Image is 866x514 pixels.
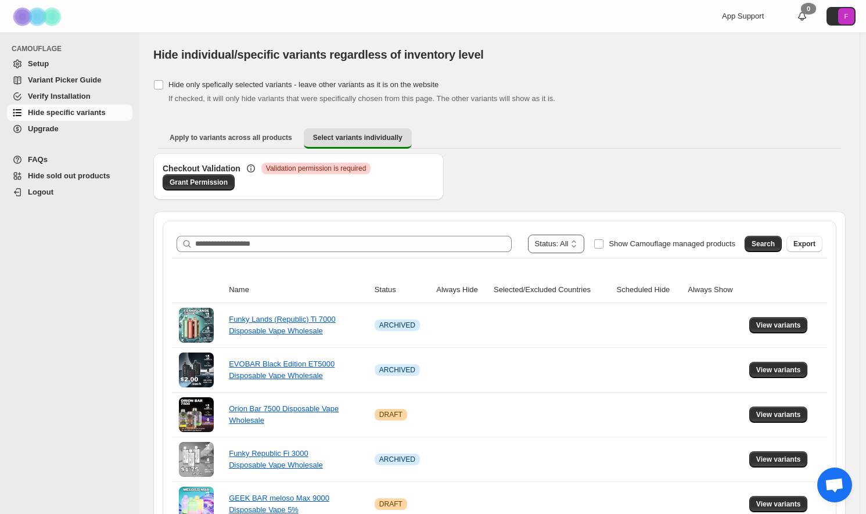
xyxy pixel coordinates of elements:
[838,8,854,24] span: Avatar with initials F
[28,188,53,196] span: Logout
[7,105,132,121] a: Hide specific variants
[379,321,415,330] span: ARCHIVED
[28,155,48,164] span: FAQs
[7,88,132,105] a: Verify Installation
[749,451,808,468] button: View variants
[163,163,240,174] h3: Checkout Validation
[7,152,132,168] a: FAQs
[749,317,808,333] button: View variants
[28,108,106,117] span: Hide specific variants
[786,236,822,252] button: Export
[379,410,403,419] span: DRAFT
[756,365,801,375] span: View variants
[756,455,801,464] span: View variants
[7,168,132,184] a: Hide sold out products
[160,128,301,147] button: Apply to variants across all products
[28,171,110,180] span: Hide sold out products
[170,133,292,142] span: Apply to variants across all products
[827,7,856,26] button: Avatar with initials F
[179,308,214,343] img: Funky Lands (Republic) Ti 7000 Disposable Vape Wholesale
[433,277,490,303] th: Always Hide
[229,449,323,469] a: Funky Republic Fi 3000 Disposable Vape Wholesale
[229,404,339,425] a: Orion Bar 7500 Disposable Vape Wholesale
[793,239,815,249] span: Export
[756,321,801,330] span: View variants
[304,128,412,149] button: Select variants individually
[28,92,91,100] span: Verify Installation
[7,121,132,137] a: Upgrade
[225,277,371,303] th: Name
[379,499,403,509] span: DRAFT
[266,164,366,173] span: Validation permission is required
[7,184,132,200] a: Logout
[379,365,415,375] span: ARCHIVED
[229,494,329,514] a: GEEK BAR meloso Max 9000 Disposable Vape 5%
[168,94,555,103] span: If checked, it will only hide variants that were specifically chosen from this page. The other va...
[379,455,415,464] span: ARCHIVED
[12,44,134,53] span: CAMOUFLAGE
[817,468,852,502] div: 开放式聊天
[170,178,228,187] span: Grant Permission
[179,397,214,432] img: Orion Bar 7500 Disposable Vape Wholesale
[613,277,685,303] th: Scheduled Hide
[796,10,808,22] a: 0
[163,174,235,190] a: Grant Permission
[749,496,808,512] button: View variants
[168,80,439,89] span: Hide only spefically selected variants - leave other variants as it is on the website
[179,442,214,477] img: Funky Republic Fi 3000 Disposable Vape Wholesale
[313,133,403,142] span: Select variants individually
[9,1,67,33] img: Camouflage
[229,315,336,335] a: Funky Lands (Republic) Ti 7000 Disposable Vape Wholesale
[749,362,808,378] button: View variants
[229,360,335,380] a: EVOBAR Black Edition ET5000 Disposable Vape Wholesale
[609,239,735,248] span: Show Camouflage managed products
[684,277,746,303] th: Always Show
[745,236,782,252] button: Search
[752,239,775,249] span: Search
[7,56,132,72] a: Setup
[756,499,801,509] span: View variants
[722,12,764,20] span: App Support
[28,124,59,133] span: Upgrade
[153,48,484,61] span: Hide individual/specific variants regardless of inventory level
[28,76,101,84] span: Variant Picker Guide
[179,353,214,387] img: EVOBAR Black Edition ET5000 Disposable Vape Wholesale
[801,3,816,15] div: 0
[28,59,49,68] span: Setup
[845,13,849,20] text: F
[7,72,132,88] a: Variant Picker Guide
[371,277,433,303] th: Status
[756,410,801,419] span: View variants
[749,407,808,423] button: View variants
[490,277,613,303] th: Selected/Excluded Countries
